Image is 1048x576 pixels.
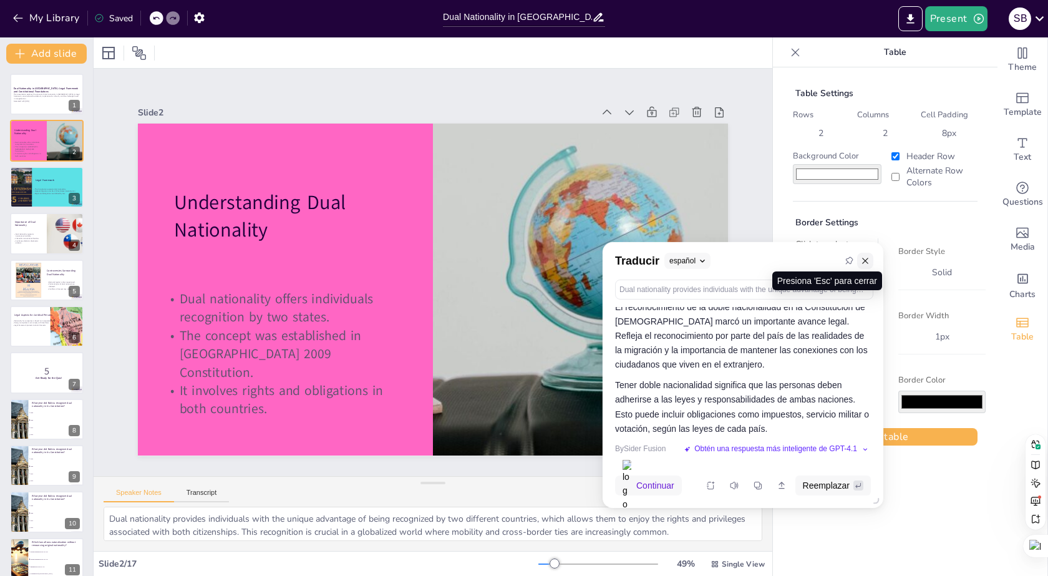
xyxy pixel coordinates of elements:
p: Understanding Dual Nationality [174,189,410,244]
div: https://cdn.sendsteps.com/images/logo/sendsteps_logo_white.pnghttps://cdn.sendsteps.com/images/lo... [10,213,84,254]
div: https://cdn.sendsteps.com/images/logo/sendsteps_logo_white.pnghttps://cdn.sendsteps.com/images/lo... [10,120,84,161]
span: Position [132,46,147,61]
button: Export to PowerPoint [898,6,923,31]
p: What year did Bolivia recognize dual nationality in its Constitution? [32,447,80,454]
p: Understanding Dual Nationality [14,128,44,135]
div: 11 [65,564,80,575]
div: Click to select a border, double-click to toggle it on/off [793,238,858,286]
p: Dual nationality offers individuals recognition by two states. [13,141,42,145]
span: Charts [1009,288,1036,301]
div: https://cdn.sendsteps.com/images/logo/sendsteps_logo_white.pnghttps://cdn.sendsteps.com/images/lo... [10,167,84,208]
strong: Get Ready for the Quiz! [36,376,61,379]
div: 2 [69,147,80,158]
div: 6 [69,332,80,343]
label: Border Style [898,246,986,257]
p: Foreign companies must comply with local laws. [12,322,78,325]
button: Speaker Notes [104,489,174,502]
div: 9 [69,471,80,482]
label: Border Width [898,310,986,321]
span: Single View [722,559,765,569]
div: S B [1009,7,1031,30]
div: 8 px [937,127,961,139]
p: Importance of Dual Nationality [15,220,44,227]
strong: Dual Nationality in [GEOGRAPHIC_DATA]: Legal Framework and Constitutional Foundations [14,87,79,94]
div: 9 [10,445,84,486]
div: 1 px [928,328,957,345]
p: Political rights of dual nationals are debated. [47,283,80,287]
button: S B [1009,6,1031,31]
div: 7 [69,379,80,390]
label: Rows [793,109,850,120]
div: 7 [10,352,84,393]
div: https://cdn.sendsteps.com/images/logo/sendsteps_logo_white.pnghttps://cdn.sendsteps.com/images/lo... [10,74,84,115]
div: 10 [65,518,80,529]
div: Add images, graphics, shapes or video [997,217,1047,262]
span: General Migration Law No. 300 [31,551,83,552]
p: Legal Aspects for Juridical Persons [14,313,80,317]
p: Generated with [URL] [14,100,80,102]
span: 2009 [31,466,83,467]
span: General Migration Law No. 370 [31,559,83,560]
input: Alternate Row Colors [891,173,900,181]
div: 8 [69,425,80,436]
span: Text [1014,150,1031,164]
div: Get real-time input from your audience [997,172,1047,217]
p: It involves rights and obligations in both countries. [162,382,398,419]
p: Rights and obligations are defined by law. [33,192,81,195]
span: Theme [1008,61,1037,74]
p: Dual nationality offers individuals recognition by two states. [162,290,398,327]
div: 5 [69,286,80,297]
span: Immigration Law No. 123 [31,566,83,567]
div: 1 [69,100,80,111]
button: Add slide [6,44,87,64]
span: Media [1011,240,1035,254]
button: Add table [793,428,978,446]
p: Which law allows naturalization without renouncing original nationality? [32,540,80,547]
div: 3 [69,193,80,204]
p: General Migration Law No. 370 facilitates naturalization. [33,190,81,193]
p: Legal framework protects national interests. [12,324,78,326]
div: Add ready made slides [997,82,1047,127]
span: Questions [1002,195,1043,209]
label: Border Color [898,374,986,386]
div: 10 [10,491,84,532]
textarea: Dual nationality provides individuals with the unique advantage of being recognized by two differ... [104,507,762,541]
label: Columns [857,109,914,120]
input: Insert title [443,8,592,26]
p: It involves rights and obligations in both countries. [13,152,42,157]
div: 8 [10,399,84,440]
span: 2009 [31,419,83,421]
div: Change the overall theme [997,37,1047,82]
p: This presentation explores the concept of dual nationality in [GEOGRAPHIC_DATA], its legal framew... [14,93,80,100]
div: Slide 2 [138,107,593,119]
span: 2005 [31,412,83,413]
span: 2012 [31,473,83,474]
label: Cell Padding [921,109,978,120]
p: The concept was established in [GEOGRAPHIC_DATA] 2009 Constitution. [13,145,42,152]
span: 2005 [31,458,83,459]
div: 4 [69,240,80,251]
label: Header Row [889,150,978,162]
p: What year did Bolivia recognize dual nationality in its Constitution? [32,494,80,500]
p: Conflicts of interest may arise. [47,288,80,290]
span: 2015 [31,481,83,482]
p: The concept was established in [GEOGRAPHIC_DATA] 2009 Constitution. [162,326,398,381]
div: 2 [813,127,828,139]
p: The Constitution supports dual nationality. [33,188,81,190]
p: Table [805,37,985,67]
span: 2012 [31,519,83,520]
p: Legal Framework [36,178,84,182]
div: https://cdn.sendsteps.com/images/logo/sendsteps_logo_white.pnghttps://cdn.sendsteps.com/images/lo... [10,260,84,301]
div: solid [924,264,959,281]
p: It benefits transnational families. [13,238,42,240]
span: 2005 [31,505,83,506]
label: Background Color [793,150,881,162]
button: My Library [9,8,85,28]
p: Nationality for companies is based on incorporation. [12,320,78,322]
div: Add charts and graphs [997,262,1047,307]
span: 2009 [31,512,83,513]
p: It enhances Bolivia's diplomatic relations. [13,240,42,244]
div: 49 % [671,558,701,570]
div: Slide 2 / 17 [99,558,538,570]
input: Header Row [891,152,900,160]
